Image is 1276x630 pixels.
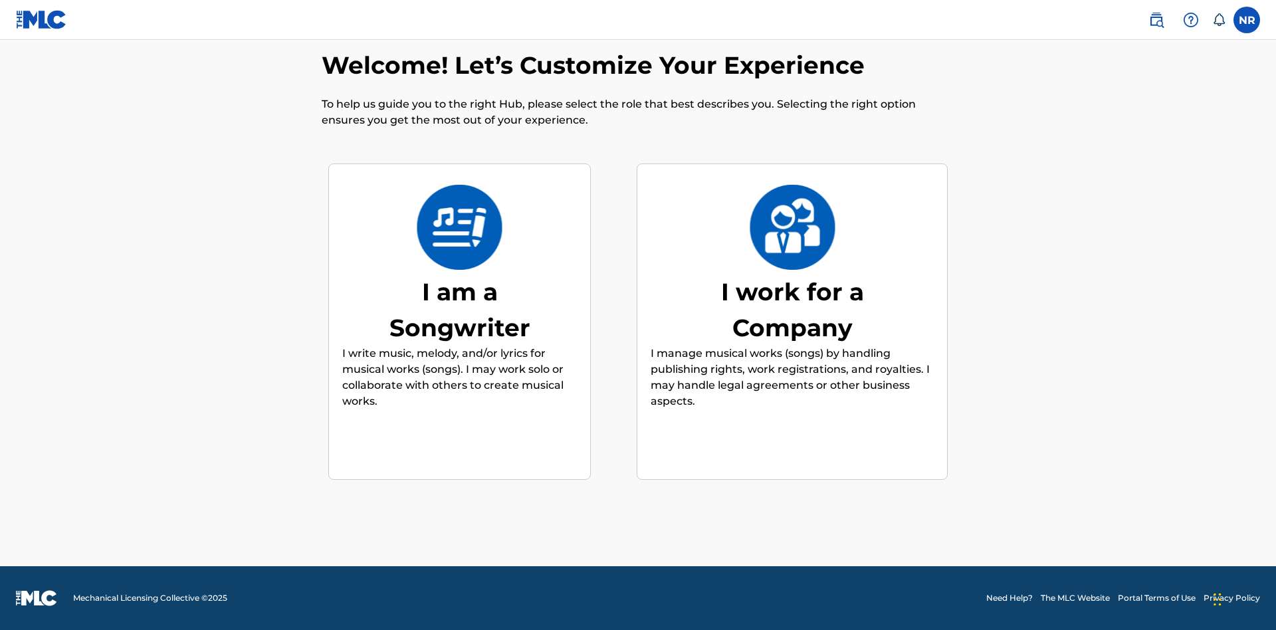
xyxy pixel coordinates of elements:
[986,592,1033,604] a: Need Help?
[1210,566,1276,630] iframe: Chat Widget
[1233,7,1260,33] div: User Menu
[322,51,871,80] h2: Welcome! Let’s Customize Your Experience
[1118,592,1196,604] a: Portal Terms of Use
[637,163,948,480] div: I work for a CompanyI work for a CompanyI manage musical works (songs) by handling publishing rig...
[1148,12,1164,28] img: search
[651,346,934,409] p: I manage musical works (songs) by handling publishing rights, work registrations, and royalties. ...
[1041,592,1110,604] a: The MLC Website
[328,163,591,480] div: I am a SongwriterI am a SongwriterI write music, melody, and/or lyrics for musical works (songs)....
[1178,7,1204,33] div: Help
[16,10,67,29] img: MLC Logo
[360,274,560,346] div: I am a Songwriter
[322,96,954,128] p: To help us guide you to the right Hub, please select the role that best describes you. Selecting ...
[16,590,57,606] img: logo
[1143,7,1170,33] a: Public Search
[749,185,836,270] img: I work for a Company
[1212,13,1225,27] div: Notifications
[416,185,503,270] img: I am a Songwriter
[73,592,227,604] span: Mechanical Licensing Collective © 2025
[1183,12,1199,28] img: help
[1214,579,1222,619] div: Drag
[1204,592,1260,604] a: Privacy Policy
[342,346,577,409] p: I write music, melody, and/or lyrics for musical works (songs). I may work solo or collaborate wi...
[692,274,892,346] div: I work for a Company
